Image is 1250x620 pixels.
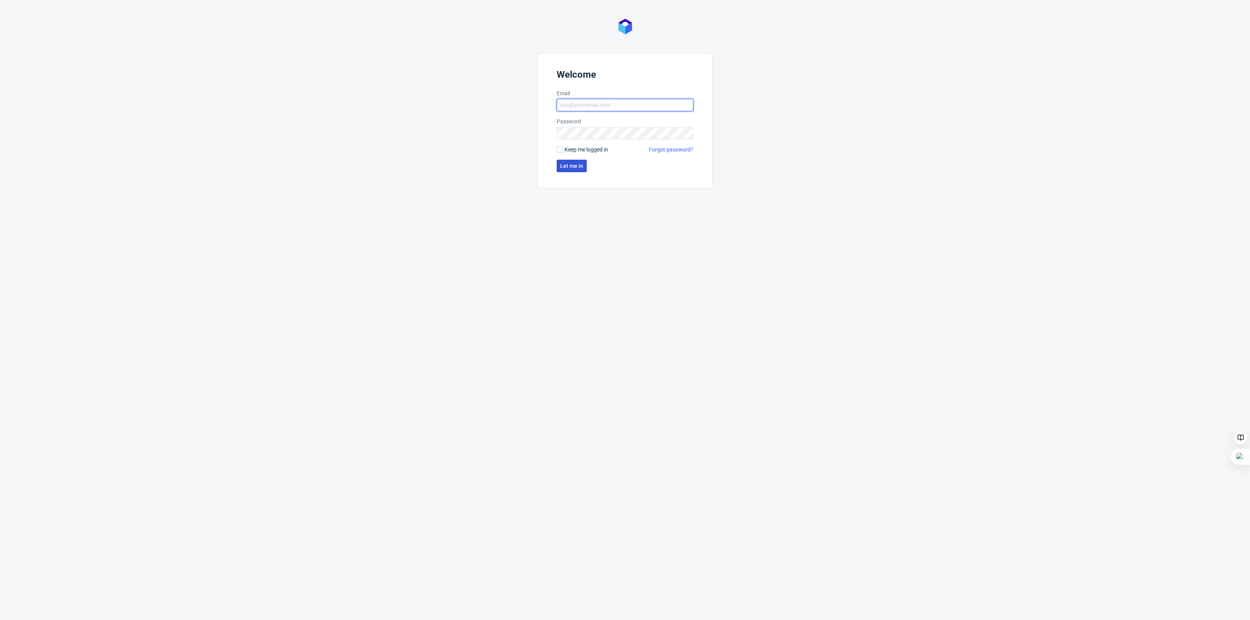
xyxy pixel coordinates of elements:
[557,118,693,125] label: Password
[557,69,693,83] header: Welcome
[564,146,608,153] span: Keep me logged in
[557,89,693,97] label: Email
[560,163,583,169] span: Let me in
[557,160,587,172] button: Let me in
[649,146,693,153] a: Forgot password?
[557,99,693,111] input: you@youremail.com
